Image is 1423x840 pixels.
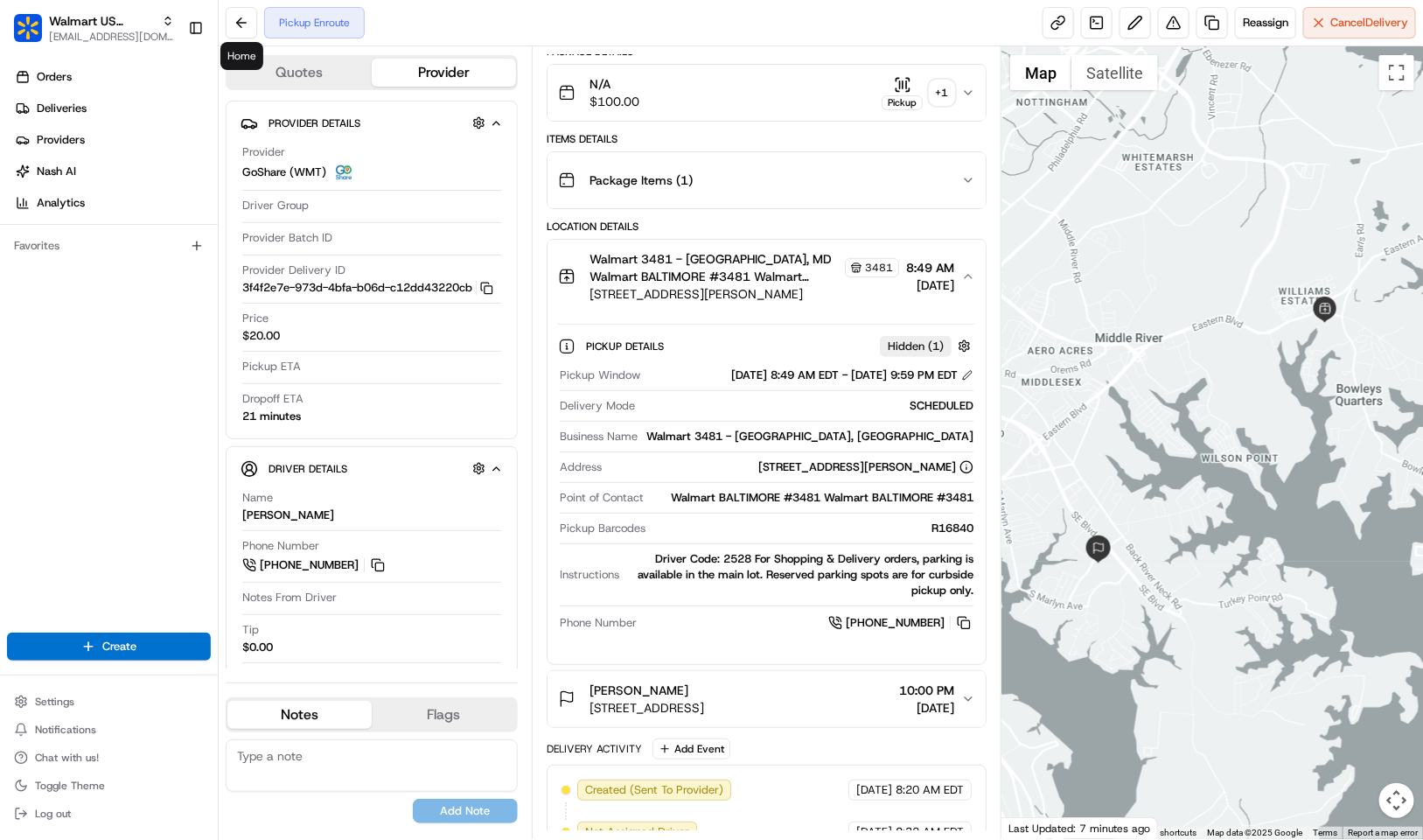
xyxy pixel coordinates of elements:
div: Location Details [547,220,987,234]
span: Log out [35,807,71,821]
button: Notes [227,701,372,729]
span: GoShare (WMT) [242,164,326,180]
button: Hidden (1) [880,335,975,357]
a: Open this area in Google Maps (opens a new window) [1006,816,1064,839]
button: Quotes [227,59,372,87]
div: We're available if you need us! [59,185,221,199]
div: Home [220,42,263,70]
button: N/A$100.00Pickup+1 [548,65,986,121]
span: 8:20 AM EDT [896,782,964,798]
span: Provider Batch ID [242,230,332,246]
span: Deliveries [37,101,87,116]
button: Chat with us! [7,745,211,770]
a: [PHONE_NUMBER] [242,556,387,575]
span: Orders [37,69,72,85]
div: Driver Code: 2528 For Shopping & Delivery orders, parking is available in the main lot. Reserved ... [626,551,973,598]
span: Dropoff ETA [242,391,303,407]
button: Map camera controls [1379,783,1414,818]
div: 21 minutes [242,409,301,424]
button: Log out [7,801,211,826]
button: Add Event [652,738,730,759]
div: Pickup [882,95,923,110]
div: Items Details [547,132,987,146]
div: Favorites [7,232,211,260]
span: $20.00 [242,328,280,344]
span: Created (Sent To Provider) [585,782,723,798]
button: Create [7,633,211,661]
button: Settings [7,689,211,714]
p: Welcome 👋 [17,71,318,99]
span: 10:00 PM [899,682,954,699]
span: 8:49 AM [906,259,954,276]
div: R16840 [652,521,973,536]
button: Provider Details [241,108,503,137]
a: Deliveries [7,94,218,122]
span: Provider Details [269,116,360,130]
input: Clear [45,114,289,132]
span: Business Name [560,429,638,444]
button: Pickup [882,76,923,110]
button: Reassign [1235,7,1296,38]
div: [PERSON_NAME] [242,507,334,523]
span: Driver Details [269,462,347,476]
span: [STREET_ADDRESS] [589,699,704,717]
span: Settings [35,695,74,709]
span: Instructions [560,567,619,583]
span: Walmart 3481 - [GEOGRAPHIC_DATA], MD Walmart BALTIMORE #3481 Walmart BALTIMORE #3481 [589,250,841,285]
img: Walmart US Stores [14,14,42,42]
span: Delivery Mode [560,398,635,414]
span: Hidden ( 1 ) [888,339,944,354]
span: Nash AI [37,164,76,179]
span: Driver Group [242,198,309,213]
img: 1736555255976-a54dd68f-1ca7-489b-9aae-adbdc363a1c4 [17,168,49,199]
span: Provider Delivery ID [242,262,345,278]
button: Walmart US Stores [49,12,155,30]
span: Knowledge Base [35,255,134,272]
span: Pickup Window [560,367,640,383]
a: Powered byPylon [123,297,212,311]
button: Start new chat [297,173,318,194]
button: [EMAIL_ADDRESS][DOMAIN_NAME] [49,30,174,44]
span: Pickup Details [586,339,667,353]
div: Walmart BALTIMORE #3481 Walmart BALTIMORE #3481 [651,490,973,506]
span: Name [242,490,273,506]
button: Toggle Theme [7,773,211,798]
img: Nash [17,18,52,53]
span: Toggle Theme [35,779,105,793]
a: Report a map error [1348,828,1418,837]
button: CancelDelivery [1303,7,1416,38]
span: [PHONE_NUMBER] [846,615,945,631]
span: API Documentation [165,255,281,272]
button: Toggle fullscreen view [1379,55,1414,90]
span: Address [560,459,602,475]
span: Price [242,311,269,326]
img: Google [1006,816,1064,839]
div: 💻 [148,256,162,270]
div: [DATE] 8:49 AM EDT - [DATE] 9:59 PM EDT [731,367,973,383]
div: $0.00 [242,640,273,655]
span: [DATE] [856,824,892,840]
span: Package Items ( 1 ) [589,171,693,189]
span: Pylon [174,297,212,311]
span: N/A [589,75,639,93]
span: Create [102,639,136,654]
button: Pickup+1 [882,76,954,110]
div: Last Updated: 7 minutes ago [1001,817,1158,839]
span: [DATE] [906,276,954,294]
span: Cancel Delivery [1330,15,1408,31]
span: Provider [242,144,285,160]
span: Phone Number [560,615,637,631]
button: Show street map [1010,55,1071,90]
a: Analytics [7,189,218,217]
div: 📗 [17,256,31,270]
button: Flags [372,701,516,729]
span: [STREET_ADDRESS][PERSON_NAME] [589,285,899,303]
span: [DATE] [856,782,892,798]
div: Walmart 3481 - [GEOGRAPHIC_DATA], [GEOGRAPHIC_DATA] [645,429,973,444]
button: Walmart US StoresWalmart US Stores[EMAIL_ADDRESS][DOMAIN_NAME] [7,7,181,49]
button: Driver Details [241,454,503,483]
span: [PERSON_NAME] [589,682,688,699]
button: Provider [372,59,516,87]
span: Providers [37,132,85,148]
